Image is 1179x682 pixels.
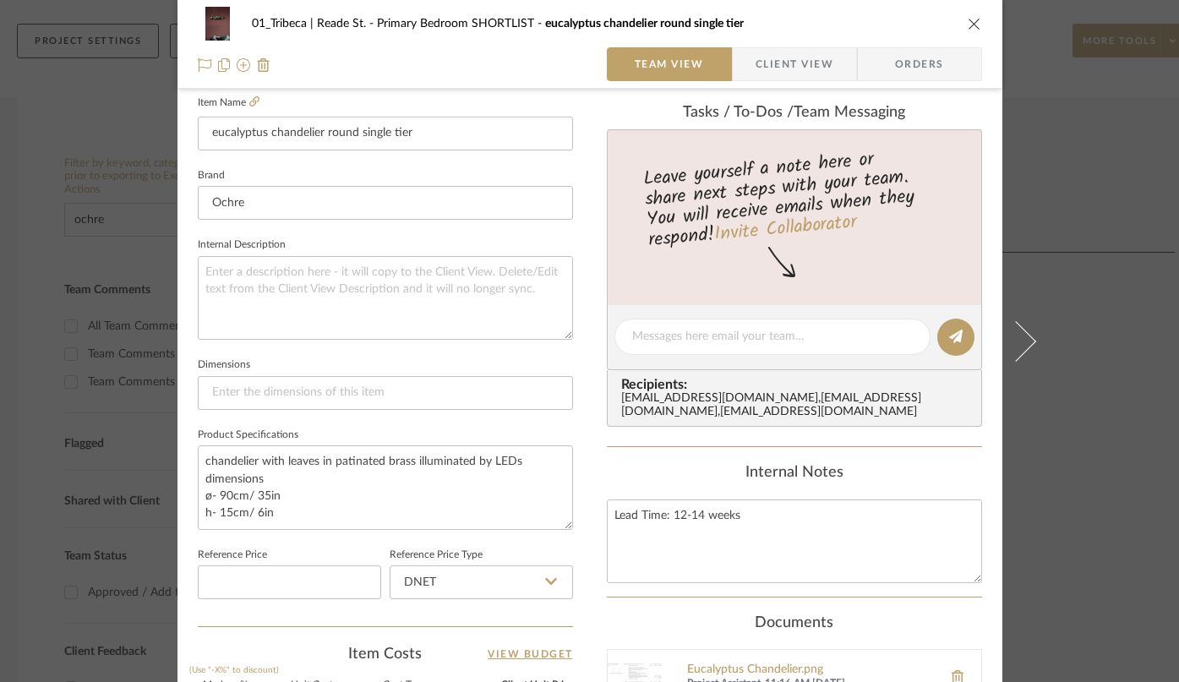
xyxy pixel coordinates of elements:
span: Team View [635,47,704,81]
a: View Budget [488,644,573,664]
label: Reference Price [198,551,267,559]
div: Documents [607,614,982,633]
button: close [967,16,982,31]
input: Enter Brand [198,186,573,220]
img: Remove from project [257,58,270,72]
label: Internal Description [198,241,286,249]
input: Enter Item Name [198,117,573,150]
a: Invite Collaborator [712,208,857,250]
span: Tasks / To-Dos / [683,105,794,120]
span: Orders [876,47,963,81]
input: Enter the dimensions of this item [198,376,573,410]
span: eucalyptus chandelier round single tier [545,18,744,30]
div: Leave yourself a note here or share next steps with your team. You will receive emails when they ... [604,141,984,254]
span: Recipients: [621,377,974,392]
div: Item Costs [198,644,573,664]
a: Eucalyptus Chandelier.png [687,663,934,677]
label: Reference Price Type [390,551,483,559]
div: team Messaging [607,104,982,123]
label: Product Specifications [198,431,298,439]
img: b2f90f4f-84a4-4b85-9215-7db5f75117c0_48x40.jpg [198,7,238,41]
label: Item Name [198,95,259,110]
div: Internal Notes [607,464,982,483]
div: [EMAIL_ADDRESS][DOMAIN_NAME] , [EMAIL_ADDRESS][DOMAIN_NAME] , [EMAIL_ADDRESS][DOMAIN_NAME] [621,392,974,419]
span: Primary Bedroom SHORTLIST [377,18,545,30]
span: Client View [756,47,833,81]
label: Dimensions [198,361,250,369]
label: Brand [198,172,225,180]
span: 01_Tribeca | Reade St. [252,18,377,30]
